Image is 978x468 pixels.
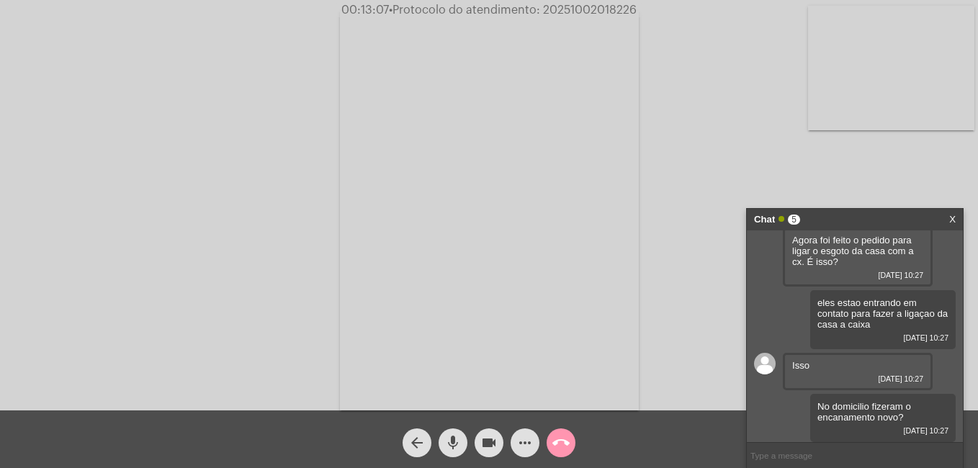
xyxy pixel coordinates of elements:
mat-icon: mic [444,434,462,451]
span: • [389,4,392,16]
mat-icon: call_end [552,434,570,451]
mat-icon: more_horiz [516,434,534,451]
span: Protocolo do atendimento: 20251002018226 [389,4,637,16]
span: eles estao entrando em contato para fazer a ligaçao da casa a caixa [817,297,948,330]
span: Isso [792,360,809,371]
strong: Chat [754,209,775,230]
mat-icon: arrow_back [408,434,426,451]
span: 5 [788,215,800,225]
span: [DATE] 10:27 [817,426,948,435]
input: Type a message [747,443,963,468]
span: Online [779,216,784,222]
span: [DATE] 10:27 [792,271,923,279]
span: [DATE] 10:27 [817,333,948,342]
a: X [949,209,956,230]
span: [DATE] 10:27 [792,374,923,383]
span: No domicilio fizeram o encanamento novo? [817,401,911,423]
mat-icon: videocam [480,434,498,451]
span: Agora foi feito o pedido para ligar o esgoto da casa com a cx. É isso? [792,235,914,267]
span: 00:13:07 [341,4,389,16]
